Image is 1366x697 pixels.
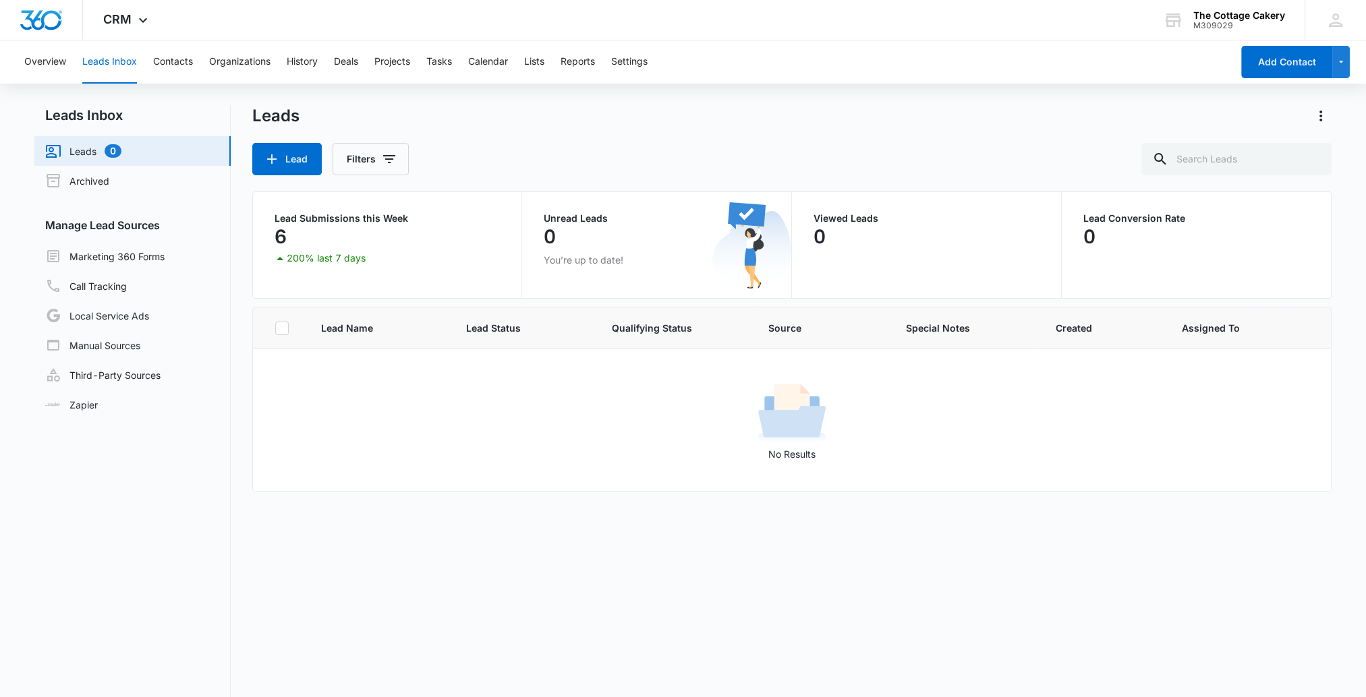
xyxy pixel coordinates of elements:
button: Contacts [153,40,193,84]
p: Viewed Leads [814,214,1040,223]
p: 0 [1083,226,1095,247]
p: 6 [275,226,287,247]
button: History [287,40,318,84]
a: Third-Party Sources [45,367,161,383]
span: Created [1056,321,1149,335]
button: Lists [524,40,544,84]
span: Qualifying Status [612,321,735,335]
h1: Leads [252,106,300,126]
button: Overview [24,40,66,84]
img: No Results [758,380,826,447]
p: 200% last 7 days [287,253,366,263]
h3: Manage Lead Sources [34,217,231,233]
div: account id [1193,21,1285,30]
div: account name [1193,10,1285,21]
a: Manual Sources [45,337,140,353]
a: Local Service Ads [45,307,149,324]
p: 0 [814,226,826,247]
input: Search Leads [1141,143,1332,175]
span: Source [768,321,874,335]
span: Assigned To [1181,321,1239,335]
p: No Results [254,447,1331,461]
p: You’re up to date! [544,253,770,267]
button: Filters [333,143,409,175]
button: Reports [561,40,595,84]
button: Settings [611,40,648,84]
button: Leads Inbox [82,40,137,84]
a: Archived [45,173,109,189]
span: Lead Name [321,321,434,335]
button: Deals [334,40,358,84]
a: Leads0 [45,143,121,159]
button: Organizations [209,40,271,84]
a: Marketing 360 Forms [45,248,165,264]
button: Calendar [468,40,508,84]
p: Unread Leads [544,214,770,223]
button: Add Contact [1241,46,1332,78]
span: CRM [103,12,132,26]
span: Lead Status [466,321,580,335]
a: Call Tracking [45,278,127,294]
p: 0 [544,226,556,247]
button: Actions [1310,105,1332,127]
button: Projects [374,40,410,84]
button: Tasks [426,40,452,84]
p: Lead Conversion Rate [1083,214,1310,223]
span: Special Notes [906,321,1023,335]
button: Lead [252,143,322,175]
h2: Leads Inbox [34,105,231,125]
a: Zapier [45,398,98,412]
p: Lead Submissions this Week [275,214,501,223]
